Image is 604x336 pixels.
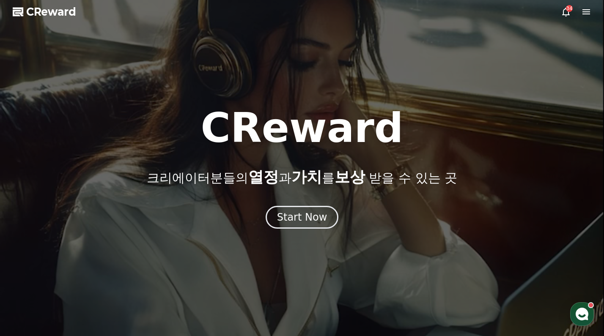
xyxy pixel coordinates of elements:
[561,7,571,17] a: 34
[26,5,76,19] span: CReward
[291,168,322,186] span: 가치
[266,214,339,222] a: Start Now
[266,206,339,229] button: Start Now
[566,5,573,12] div: 34
[147,169,457,186] p: 크리에이터분들의 과 를 받을 수 있는 곳
[335,168,365,186] span: 보상
[13,5,76,19] a: CReward
[277,210,327,224] div: Start Now
[200,108,403,148] h1: CReward
[248,168,279,186] span: 열정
